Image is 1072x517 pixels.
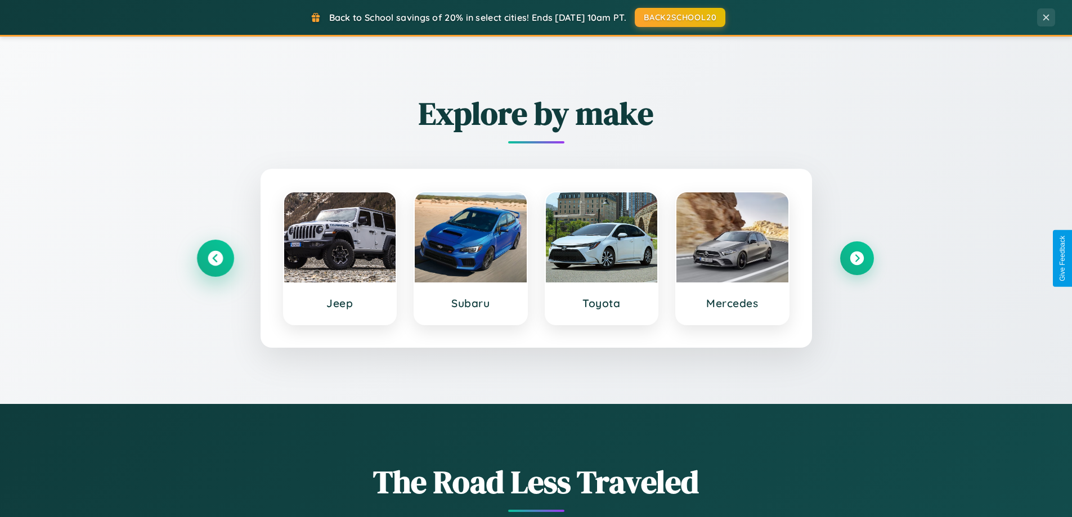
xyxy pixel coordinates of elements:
[295,296,385,310] h3: Jeep
[557,296,647,310] h3: Toyota
[199,92,874,135] h2: Explore by make
[199,460,874,503] h1: The Road Less Traveled
[635,8,725,27] button: BACK2SCHOOL20
[426,296,515,310] h3: Subaru
[329,12,626,23] span: Back to School savings of 20% in select cities! Ends [DATE] 10am PT.
[1058,236,1066,281] div: Give Feedback
[688,296,777,310] h3: Mercedes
